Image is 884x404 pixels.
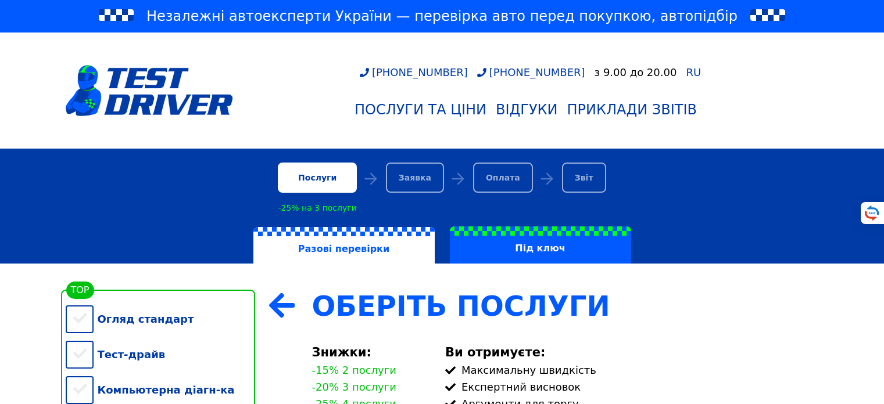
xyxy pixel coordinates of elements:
[312,345,431,359] div: Знижки:
[496,102,558,118] div: Відгуки
[477,66,585,78] a: [PHONE_NUMBER]
[66,65,233,116] img: logotype@3x
[473,163,533,193] div: Оплата
[312,364,396,376] div: -15% 2 послуги
[563,97,702,122] a: Приклади звітів
[686,67,701,78] a: RU
[450,226,631,264] label: Під ключ
[253,227,435,264] label: Разові перевірки
[686,66,701,78] span: RU
[386,163,444,193] div: Заявка
[312,290,819,322] div: Оберіть Послуги
[66,337,255,372] div: Тест-драйв
[567,102,697,118] div: Приклади звітів
[445,364,819,376] div: Максимальну швидкість
[278,163,356,193] div: Послуги
[355,102,486,118] div: Послуги та Ціни
[445,381,819,393] div: Експертний висновок
[66,37,233,144] a: logotype@3x
[146,7,738,26] span: Незалежні автоексперти України — перевірка авто перед покупкою, автопідбір
[360,66,468,78] a: [PHONE_NUMBER]
[278,203,356,212] div: -25% на 3 послуги
[442,226,639,264] a: Під ключ
[312,381,396,393] div: -20% 3 послуги
[595,66,677,78] div: з 9.00 до 20.00
[562,163,606,193] div: Звіт
[66,301,255,337] div: Огляд стандарт
[445,345,819,359] div: Ви отримуєте:
[350,97,491,122] a: Послуги та Ціни
[491,97,563,122] a: Відгуки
